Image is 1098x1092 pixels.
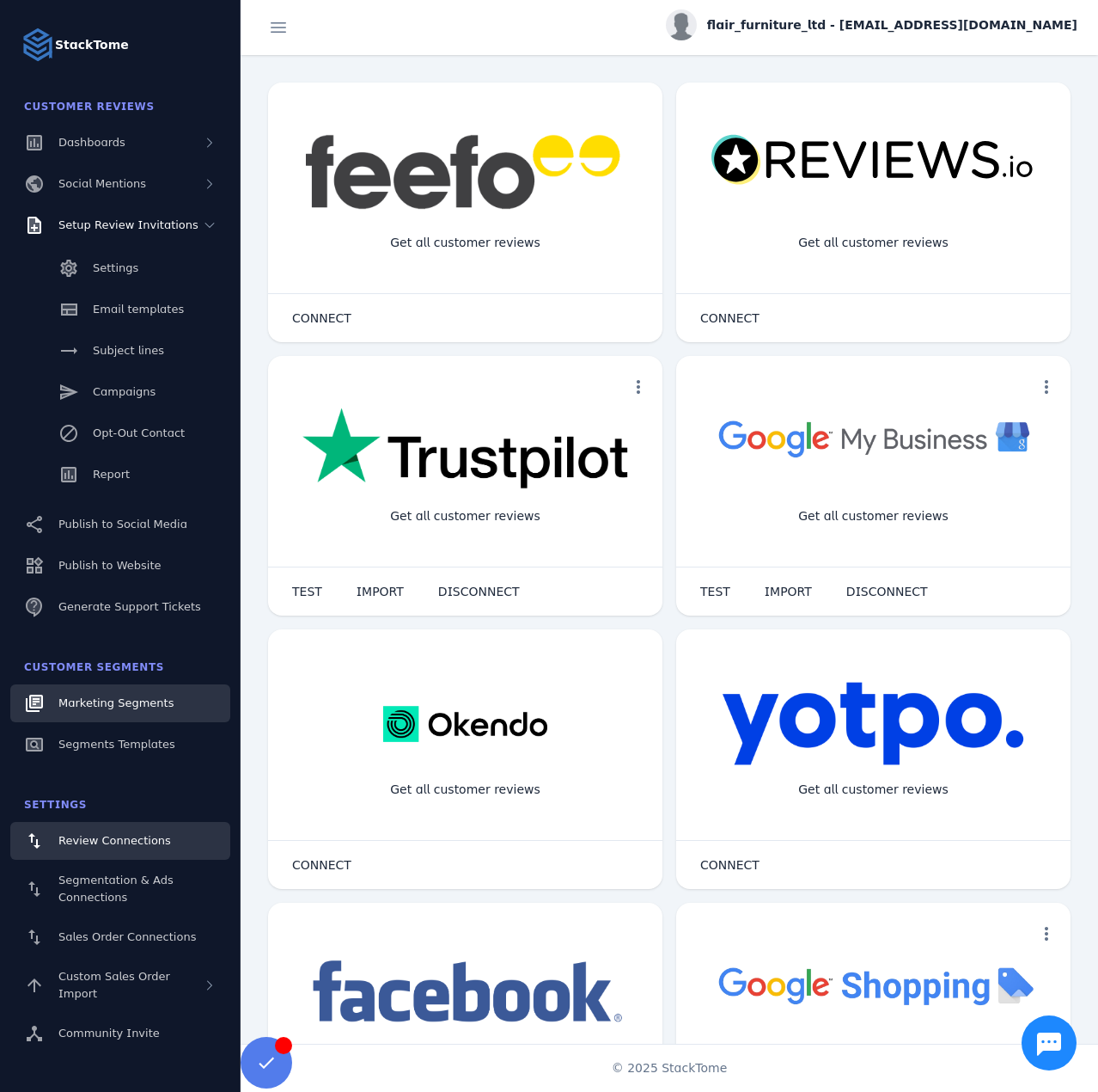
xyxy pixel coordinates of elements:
button: CONNECT [683,301,777,335]
span: Social Mentions [58,177,146,190]
button: IMPORT [339,574,421,609]
img: trustpilot.png [302,408,628,492]
img: googleshopping.png [711,954,1036,1015]
div: Get all customer reviews [784,767,962,813]
button: more [1029,370,1064,404]
img: okendo.webp [383,681,547,767]
a: Segments Templates [10,726,230,764]
span: Community Invite [58,1027,160,1040]
a: Sales Order Connections [10,918,230,956]
button: DISCONNECT [421,574,537,609]
span: Segments Templates [58,738,175,751]
button: IMPORT [747,574,829,609]
a: Review Connections [10,822,230,860]
span: Subject lines [93,344,164,357]
span: TEST [700,586,730,598]
button: DISCONNECT [829,574,945,609]
img: profile.jpg [666,9,697,40]
img: feefo.png [302,134,628,210]
a: Report [10,456,230,494]
a: Segmentation & Ads Connections [10,863,230,915]
button: flair_furniture_ltd - [EMAIL_ADDRESS][DOMAIN_NAME] [666,9,1077,40]
a: Marketing Segments [10,684,230,722]
span: IMPORT [357,586,404,598]
span: Review Connections [58,834,171,847]
a: Campaigns [10,373,230,411]
span: Custom Sales Order Import [58,970,170,1000]
span: CONNECT [292,312,351,324]
a: Community Invite [10,1015,230,1052]
img: yotpo.png [722,681,1025,767]
span: Publish to Website [58,559,161,572]
span: DISCONNECT [438,586,520,598]
button: more [621,370,656,404]
span: Settings [24,799,87,811]
span: Customer Segments [24,661,164,673]
img: reviewsio.svg [711,134,1036,187]
button: more [1029,917,1064,951]
span: CONNECT [700,859,759,871]
a: Settings [10,249,230,287]
div: Get all customer reviews [376,767,554,813]
a: Publish to Social Media [10,506,230,543]
button: CONNECT [275,301,369,335]
img: facebook.png [302,954,628,1031]
span: © 2025 StackTome [612,1059,728,1077]
button: CONNECT [683,848,777,882]
span: Opt-Out Contact [93,426,185,439]
a: Generate Support Tickets [10,588,230,626]
span: Publish to Social Media [58,518,187,531]
span: flair_furniture_ltd - [EMAIL_ADDRESS][DOMAIN_NAME] [707,16,1077,34]
a: Publish to Website [10,547,230,585]
strong: StackTome [55,36,129,54]
span: Segmentation & Ads Connections [58,874,174,904]
span: CONNECT [700,312,759,324]
div: Get all customer reviews [784,220,962,266]
div: Get all customer reviews [376,494,554,539]
span: DISCONNECT [846,586,928,598]
span: Generate Support Tickets [58,600,201,613]
img: Logo image [21,28,55,62]
button: TEST [275,574,339,609]
span: Email templates [93,303,184,316]
span: Setup Review Invitations [58,218,198,231]
span: Customer Reviews [24,101,155,113]
span: Settings [93,261,138,274]
div: Get all customer reviews [376,220,554,266]
div: Get all customer reviews [784,494,962,539]
button: TEST [683,574,747,609]
span: TEST [292,586,322,598]
div: Import Products from Google [772,1040,974,1086]
span: CONNECT [292,859,351,871]
span: Report [93,468,130,481]
a: Subject lines [10,332,230,370]
span: IMPORT [765,586,812,598]
a: Opt-Out Contact [10,414,230,452]
span: Campaigns [93,385,156,398]
span: Sales Order Connections [58,930,196,943]
button: CONNECT [275,848,369,882]
span: Marketing Segments [58,696,174,709]
img: googlebusiness.png [711,408,1036,469]
a: Email templates [10,291,230,328]
span: Dashboards [58,136,125,149]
